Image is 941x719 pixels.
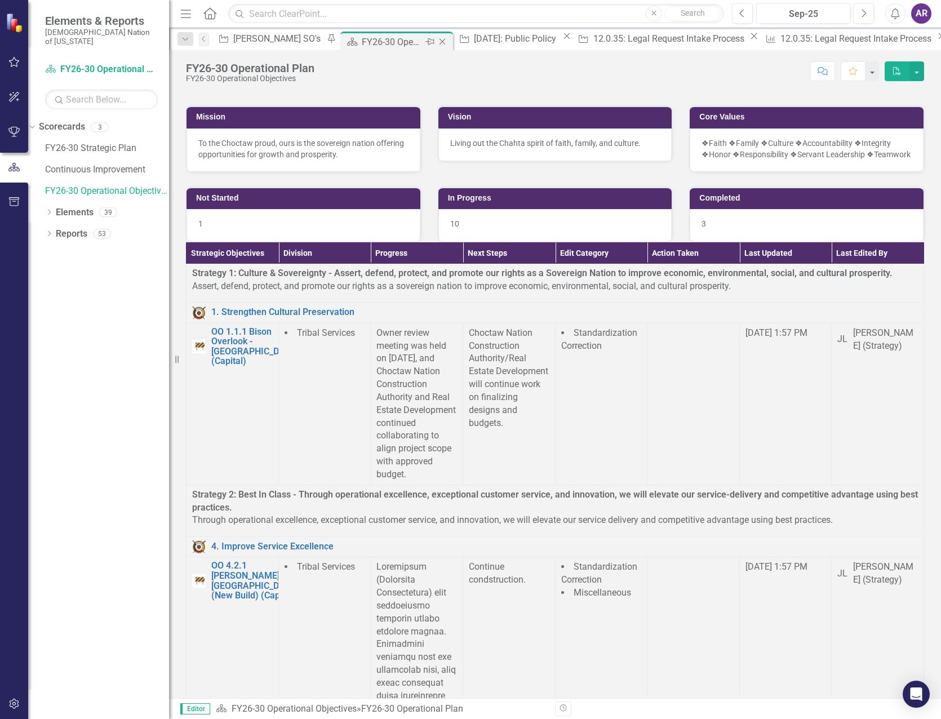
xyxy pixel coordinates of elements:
[911,3,931,24] button: AR
[56,206,94,219] a: Elements
[233,32,324,46] div: [PERSON_NAME] SO's
[192,514,918,527] p: Through operational excellence, exceptional customer service, and innovation, we will elevate our...
[187,485,924,536] td: Double-Click to Edit
[215,32,324,46] a: [PERSON_NAME] SO's
[45,63,158,76] a: FY26-30 Operational Objectives
[211,327,298,366] a: OO 1.1.1 Bison Overlook - [GEOGRAPHIC_DATA] (Capital)
[187,263,924,302] td: Double-Click to Edit
[211,561,298,600] a: OO 4.2.1 [PERSON_NAME][GEOGRAPHIC_DATA] (New Build) (Capital)
[574,587,631,598] span: Miscellaneous
[362,35,422,49] div: FY26-30 Operational Plan
[56,228,87,241] a: Reports
[187,323,279,485] td: Double-Click to Edit Right Click for Context Menu
[745,327,826,340] div: [DATE] 1:57 PM
[837,333,847,346] div: JL
[450,218,660,229] div: 10
[664,6,721,21] button: Search
[903,681,930,708] div: Open Intercom Messenger
[463,323,555,485] td: Double-Click to Edit
[361,703,463,714] div: FY26-30 Operational Plan
[187,536,924,557] td: Double-Click to Edit Right Click for Context Menu
[702,218,912,229] div: 3
[297,327,355,338] span: Tribal Services
[555,323,647,485] td: Double-Click to Edit
[278,323,371,485] td: Double-Click to Edit
[699,113,918,121] h3: Core Values
[198,139,404,159] span: To the Choctaw proud, ours is the sovereign nation offering opportunities for growth and prosperity.
[756,3,850,24] button: Sep-25
[376,327,457,481] p: Owner review meeting was held on [DATE], and Choctaw Nation Construction Authority and Real Estat...
[192,306,206,319] img: Focus Area
[6,13,25,33] img: ClearPoint Strategy
[371,323,463,485] td: Double-Click to Edit
[232,703,357,714] a: FY26-30 Operational Objectives
[192,540,206,553] img: Focus Area
[593,32,747,46] div: 12.0.35: Legal Request Intake Process
[448,194,667,202] h3: In Progress
[99,207,117,217] div: 39
[702,137,912,160] p: ❖Faith ❖Family ❖Culture ❖Accountability ❖Integrity ❖Honor ❖Responsibility ❖Servant Leadership ❖Te...
[455,32,560,46] a: [DATE]: Public Policy
[93,229,111,238] div: 53
[45,28,158,46] small: [DEMOGRAPHIC_DATA] Nation of [US_STATE]
[196,113,415,121] h3: Mission
[297,561,355,572] span: Tribal Services
[561,327,637,351] span: Standardization Correction
[228,4,723,24] input: Search ClearPoint...
[180,703,210,714] span: Editor
[216,703,547,716] div: »
[192,280,918,293] p: Assert, defend, protect, and promote our rights as a sovereign nation to improve economic, enviro...
[450,139,641,148] span: Living out the Chahta spirit of faith, family, and culture.
[761,32,934,46] a: 12.0.35: Legal Request Intake Process
[469,327,549,430] p: Choctaw Nation Construction Authority/Real Estate Development will continue work on finalizing de...
[211,306,918,319] a: 1. Strengthen Cultural Preservation
[198,218,409,229] div: 1
[647,323,740,485] td: Double-Click to Edit
[39,121,85,134] a: Scorecards
[45,90,158,109] input: Search Below...
[469,561,549,587] p: Continue condstruction.
[192,574,206,588] img: Approved Capital
[574,32,747,46] a: 12.0.35: Legal Request Intake Process
[780,32,934,46] div: 12.0.35: Legal Request Intake Process
[760,7,846,21] div: Sep-25
[681,8,705,17] span: Search
[448,113,667,121] h3: Vision
[853,327,918,353] div: [PERSON_NAME] (Strategy)
[186,74,314,83] div: FY26-30 Operational Objectives
[192,489,918,514] span: Strategy 2: Best In Class - Through operational excellence, exceptional customer service, and inn...
[699,194,918,202] h3: Completed
[561,561,637,585] span: Standardization Correction
[745,561,826,574] div: [DATE] 1:57 PM
[45,163,169,176] a: Continuous Improvement
[45,142,169,155] a: FY26-30 Strategic Plan
[837,567,847,580] div: JL
[192,340,206,353] img: Approved Capital
[186,62,314,74] div: FY26-30 Operational Plan
[196,194,415,202] h3: Not Started
[45,14,158,28] span: Elements & Reports
[474,32,560,46] div: [DATE]: Public Policy
[91,122,109,132] div: 3
[211,540,918,553] a: 4. Improve Service Excellence
[45,185,169,198] a: FY26-30 Operational Objectives
[187,302,924,323] td: Double-Click to Edit Right Click for Context Menu
[192,267,918,280] span: Strategy 1: Culture & Sovereignty - Assert, defend, protect, and promote our rights as a Sovereig...
[853,561,918,587] div: [PERSON_NAME] (Strategy)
